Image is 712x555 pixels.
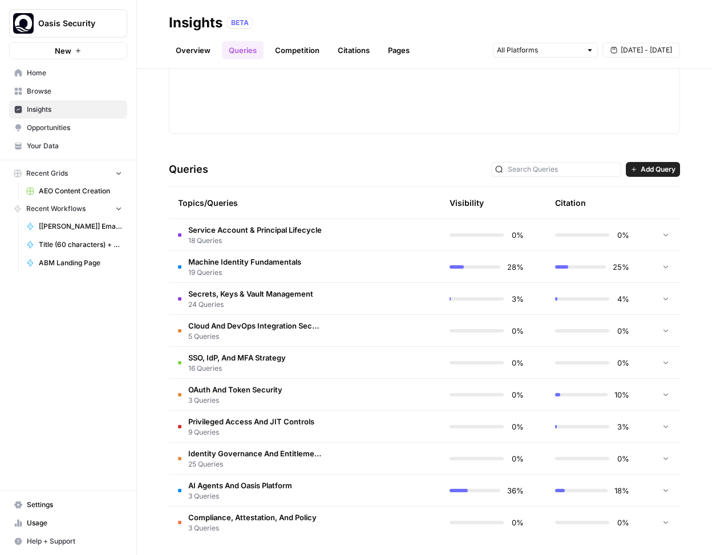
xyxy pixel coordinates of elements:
span: Secrets, Keys & Vault Management [188,288,313,299]
span: Recent Workflows [26,204,86,214]
a: Citations [331,41,377,59]
span: 0% [511,517,524,528]
a: Queries [222,41,264,59]
span: 18% [614,485,629,496]
div: Topics/Queries [178,187,323,218]
div: BETA [227,17,253,29]
a: Your Data [9,137,127,155]
a: Pages [381,41,416,59]
span: 19 Queries [188,268,301,278]
span: 3% [616,421,629,432]
span: 25 Queries [188,459,323,469]
button: New [9,42,127,59]
span: 0% [511,325,524,337]
span: Cloud And DevOps Integration Security [188,320,323,331]
span: Add Query [641,164,675,175]
div: Insights [169,14,222,32]
a: Browse [9,82,127,100]
span: Usage [27,518,122,528]
a: Usage [9,514,127,532]
span: 0% [511,421,524,432]
span: SSO, IdP, And MFA Strategy [188,352,286,363]
span: Recent Grids [26,168,68,179]
a: AEO Content Creation [21,182,127,200]
span: ABM Landing Page [39,258,122,268]
input: All Platforms [497,44,581,56]
button: Help + Support [9,532,127,550]
span: Service Account & Principal Lifecycle [188,224,322,236]
span: AI Agents And Oasis Platform [188,480,292,491]
span: Privileged Access And JIT Controls [188,416,314,427]
span: 0% [616,325,629,337]
span: 3 Queries [188,491,292,501]
span: 0% [616,517,629,528]
span: AEO Content Creation [39,186,122,196]
span: Title (60 characters) + Abstract (300 characters) in Oasis Security tone [39,240,122,250]
span: 0% [511,389,524,400]
span: Oasis Security [38,18,107,29]
button: Workspace: Oasis Security [9,9,127,38]
span: 16 Queries [188,363,286,374]
span: New [55,45,71,56]
span: 10% [614,389,629,400]
button: Recent Workflows [9,200,127,217]
span: 0% [616,357,629,368]
span: Identity Governance And Entitlements [188,448,323,459]
button: Add Query [626,162,680,177]
a: Opportunities [9,119,127,137]
button: [DATE] - [DATE] [602,43,680,58]
span: 0% [511,357,524,368]
span: 3 Queries [188,523,317,533]
span: 24 Queries [188,299,313,310]
span: Compliance, Attestation, And Policy [188,512,317,523]
span: 0% [616,229,629,241]
span: 9 Queries [188,427,314,437]
span: Settings [27,500,122,510]
span: Your Data [27,141,122,151]
a: Home [9,64,127,82]
span: 5 Queries [188,331,323,342]
a: Overview [169,41,217,59]
span: 36% [507,485,524,496]
span: 18 Queries [188,236,322,246]
img: Oasis Security Logo [13,13,34,34]
span: Browse [27,86,122,96]
a: Settings [9,496,127,514]
a: Insights [9,100,127,119]
a: ABM Landing Page [21,254,127,272]
span: 28% [507,261,524,273]
h3: Queries [169,161,208,177]
span: 25% [613,261,629,273]
span: 0% [511,453,524,464]
div: Visibility [450,197,484,209]
span: 3% [511,293,524,305]
span: Opportunities [27,123,122,133]
span: Insights [27,104,122,115]
span: Help + Support [27,536,122,546]
span: 4% [616,293,629,305]
a: [[PERSON_NAME]] Email Updates from text [21,217,127,236]
span: Home [27,68,122,78]
a: Competition [268,41,326,59]
span: Machine Identity Fundamentals [188,256,301,268]
span: [DATE] - [DATE] [621,45,672,55]
input: Search Queries [508,164,617,175]
a: Title (60 characters) + Abstract (300 characters) in Oasis Security tone [21,236,127,254]
span: 0% [616,453,629,464]
span: [[PERSON_NAME]] Email Updates from text [39,221,122,232]
button: Recent Grids [9,165,127,182]
span: 3 Queries [188,395,282,406]
div: Citation [555,187,586,218]
span: 0% [511,229,524,241]
span: OAuth And Token Security [188,384,282,395]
